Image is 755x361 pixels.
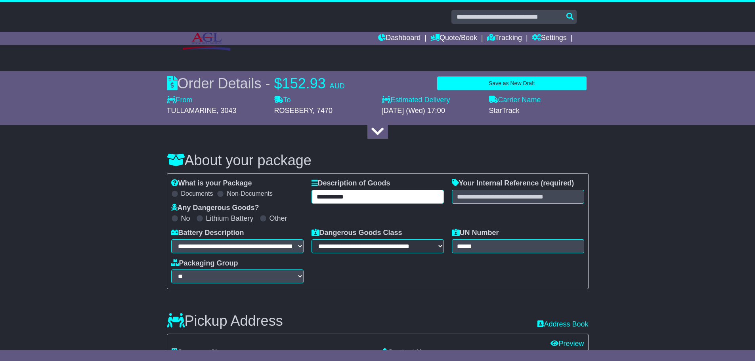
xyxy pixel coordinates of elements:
label: Any Dangerous Goods? [171,204,259,212]
div: [DATE] (Wed) 17:00 [382,107,481,115]
label: Non-Documents [227,190,273,197]
label: Lithium Battery [206,214,254,223]
label: To [274,96,291,105]
label: Dangerous Goods Class [312,229,402,237]
label: No [181,214,190,223]
span: 152.93 [282,75,326,92]
span: ROSEBERY [274,107,313,115]
label: What is your Package [171,179,252,188]
a: Settings [532,32,567,45]
span: AUD [330,82,345,90]
a: Tracking [487,32,522,45]
span: TULLAMARINE [167,107,217,115]
label: Contact Name [382,348,436,357]
label: Description of Goods [312,179,390,188]
div: Order Details - [167,75,345,92]
h3: About your package [167,153,589,168]
a: Preview [550,340,584,348]
label: Other [270,214,287,223]
label: UN Number [452,229,499,237]
label: Estimated Delivery [382,96,481,105]
span: , 3043 [217,107,237,115]
a: Address Book [537,320,588,329]
label: Your Internal Reference (required) [452,179,574,188]
div: StarTrack [489,107,589,115]
h3: Pickup Address [167,313,283,329]
label: Carrier Name [489,96,541,105]
button: Save as New Draft [437,76,586,90]
label: Battery Description [171,229,244,237]
a: Quote/Book [430,32,477,45]
label: From [167,96,193,105]
label: Packaging Group [171,259,238,268]
a: Dashboard [378,32,421,45]
span: , 7470 [313,107,333,115]
label: Documents [181,190,213,197]
span: $ [274,75,282,92]
label: Company Name [171,348,231,357]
